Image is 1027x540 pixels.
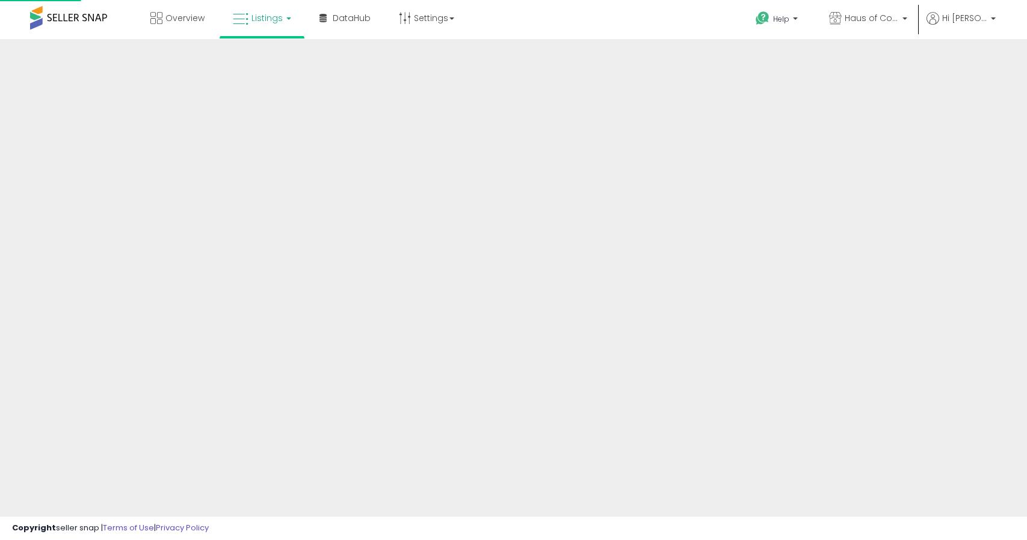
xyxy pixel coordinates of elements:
[12,522,56,533] strong: Copyright
[333,12,371,24] span: DataHub
[156,522,209,533] a: Privacy Policy
[845,12,899,24] span: Haus of Commerce
[251,12,283,24] span: Listings
[755,11,770,26] i: Get Help
[927,12,996,39] a: Hi [PERSON_NAME]
[773,14,789,24] span: Help
[746,2,810,39] a: Help
[103,522,154,533] a: Terms of Use
[942,12,987,24] span: Hi [PERSON_NAME]
[12,523,209,534] div: seller snap | |
[165,12,205,24] span: Overview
